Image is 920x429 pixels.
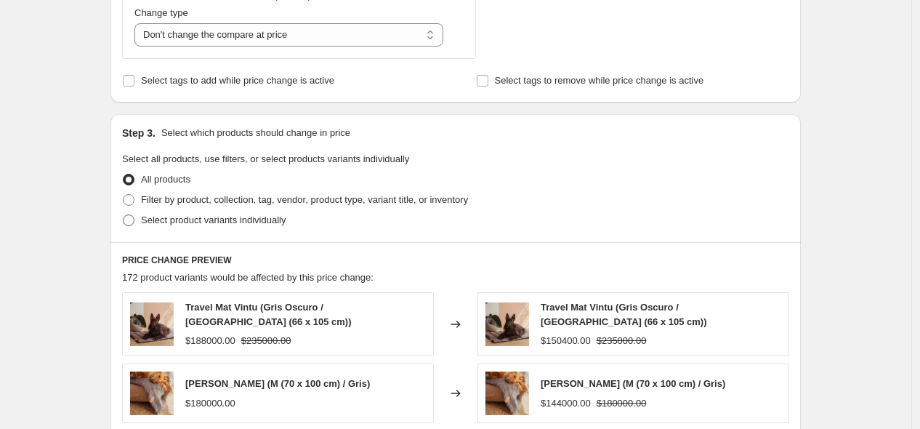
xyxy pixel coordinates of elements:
[122,126,156,140] h2: Step 3.
[161,126,350,140] p: Select which products should change in price
[541,334,591,348] div: $150400.00
[141,214,286,225] span: Select product variants individually
[241,334,291,348] strike: $235000.00
[185,378,370,389] span: [PERSON_NAME] (M (70 x 100 cm) / Gris)
[122,272,374,283] span: 172 product variants would be affected by this price change:
[130,372,174,415] img: 1_80aff069-1e7f-4506-917e-3b81eb45e6b1_80x.png
[541,302,707,327] span: Travel Mat Vintu (Gris Oscuro / [GEOGRAPHIC_DATA] (66 x 105 cm))
[541,396,591,411] div: $144000.00
[134,7,188,18] span: Change type
[597,334,647,348] strike: $235000.00
[185,302,352,327] span: Travel Mat Vintu (Gris Oscuro / [GEOGRAPHIC_DATA] (66 x 105 cm))
[185,396,235,411] div: $180000.00
[122,254,789,266] h6: PRICE CHANGE PREVIEW
[122,153,409,164] span: Select all products, use filters, or select products variants individually
[495,75,704,86] span: Select tags to remove while price change is active
[485,302,529,346] img: 12_80x.png
[541,378,725,389] span: [PERSON_NAME] (M (70 x 100 cm) / Gris)
[185,334,235,348] div: $188000.00
[597,396,647,411] strike: $180000.00
[141,75,334,86] span: Select tags to add while price change is active
[141,174,190,185] span: All products
[141,194,468,205] span: Filter by product, collection, tag, vendor, product type, variant title, or inventory
[130,302,174,346] img: 12_80x.png
[485,372,529,415] img: 1_80aff069-1e7f-4506-917e-3b81eb45e6b1_80x.png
